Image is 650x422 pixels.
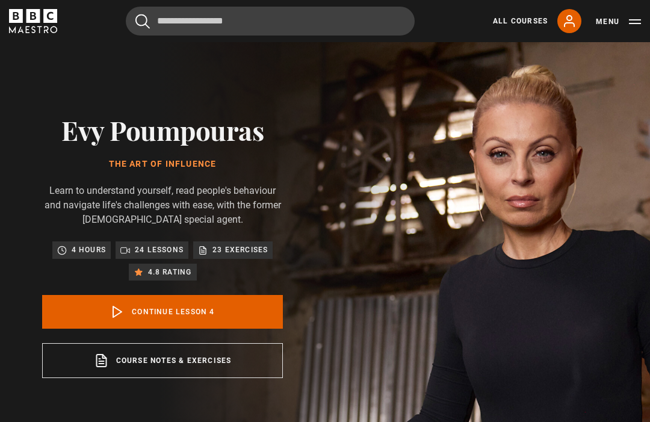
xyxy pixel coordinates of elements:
button: Submit the search query [135,14,150,29]
p: 23 exercises [212,244,268,256]
svg: BBC Maestro [9,9,57,33]
p: Learn to understand yourself, read people's behaviour and navigate life's challenges with ease, w... [42,184,283,227]
h1: The Art of Influence [42,160,283,169]
a: All Courses [493,16,548,26]
h2: Evy Poumpouras [42,114,283,145]
p: 24 lessons [135,244,184,256]
button: Toggle navigation [596,16,641,28]
p: 4 hours [72,244,106,256]
input: Search [126,7,415,36]
a: Course notes & exercises [42,343,283,378]
p: 4.8 rating [148,266,192,278]
a: Continue lesson 4 [42,295,283,329]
